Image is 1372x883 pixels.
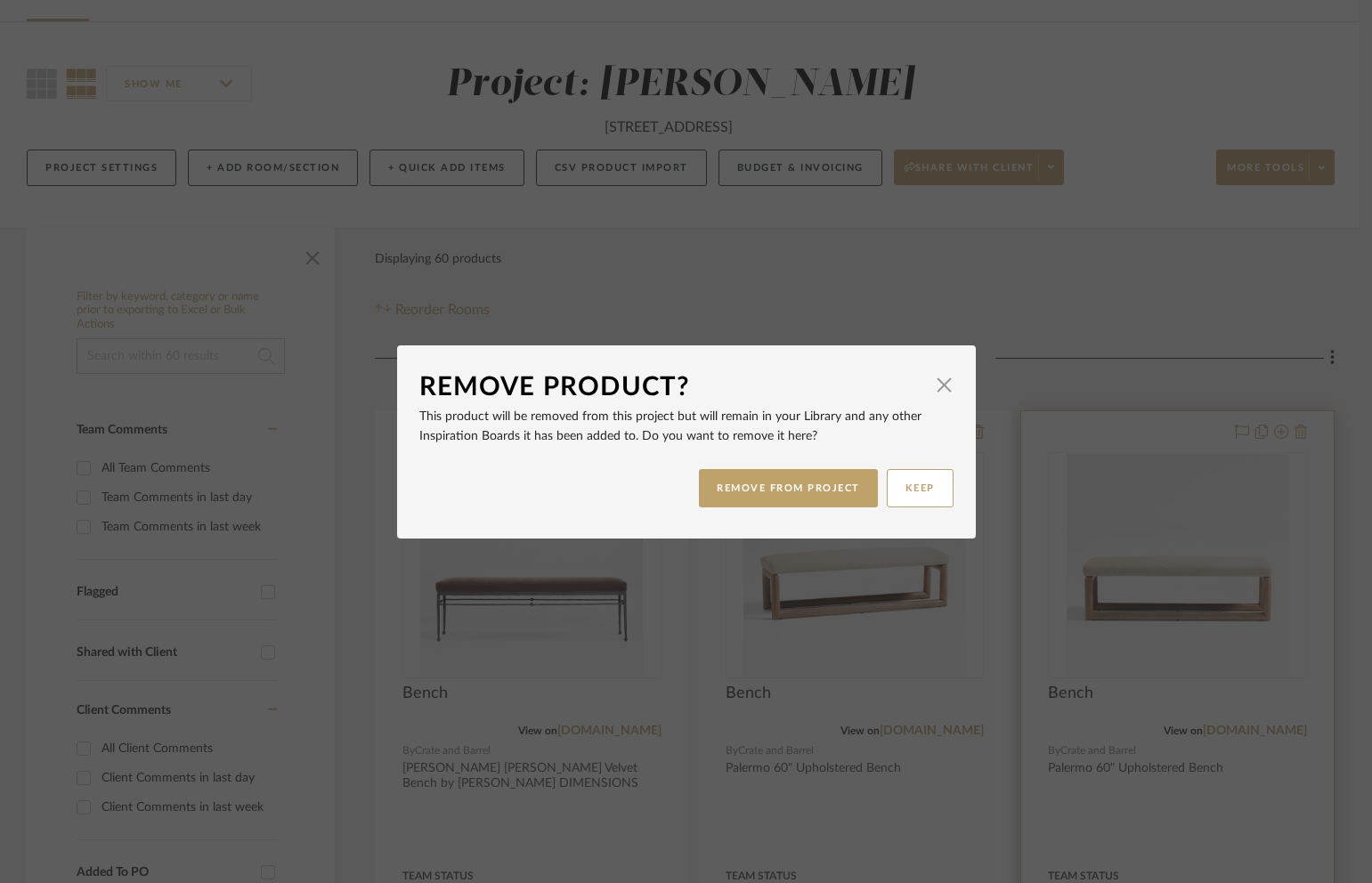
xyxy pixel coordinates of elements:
[927,368,962,403] button: Close
[419,368,954,407] dialog-header: Remove Product?
[699,469,878,507] button: REMOVE FROM PROJECT
[419,368,927,407] div: Remove Product?
[419,407,954,446] p: This product will be removed from this project but will remain in your Library and any other Insp...
[887,469,954,507] button: KEEP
